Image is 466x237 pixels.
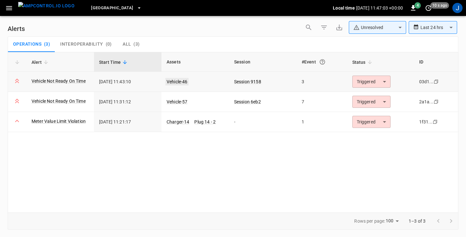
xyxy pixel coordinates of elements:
[32,78,86,84] a: Vehicle Not Ready On Time
[8,24,25,34] h6: Alerts
[423,3,434,13] button: set refresh interval
[13,41,41,47] span: Operations
[356,5,403,11] p: [DATE] 11:47:03 +00:00
[409,218,426,224] p: 1–3 of 3
[18,2,75,10] img: ampcontrol.io logo
[229,52,297,72] th: Session
[32,58,50,66] span: Alert
[194,119,216,124] a: Plug 14 - 2
[106,41,112,47] span: ( 0 )
[433,98,440,105] div: copy
[432,118,439,125] div: copy
[353,24,396,31] div: Unresolved
[385,216,401,226] div: 100
[32,118,86,124] a: Meter Value Limit Violation
[89,2,144,14] button: [GEOGRAPHIC_DATA]
[44,41,50,47] span: ( 3 )
[333,5,355,11] p: Local time
[161,52,229,72] th: Assets
[352,96,391,108] div: Triggered
[414,2,421,9] span: 4
[352,76,391,88] div: Triggered
[414,52,458,72] th: ID
[60,41,103,47] span: Interoperability
[419,78,434,85] div: 03d1...
[91,4,133,12] span: [GEOGRAPHIC_DATA]
[167,119,190,124] a: Charger-14
[419,119,433,125] div: 1f31...
[99,58,129,66] span: Start Time
[94,92,161,112] td: [DATE] 11:31:12
[229,112,297,132] td: -
[94,112,161,132] td: [DATE] 11:21:17
[167,99,188,104] a: Vehicle-57
[452,3,462,13] div: profile-icon
[94,72,161,92] td: [DATE] 11:43:10
[317,56,328,68] button: An event is a single occurrence of an issue. An alert groups related events for the same asset, m...
[123,41,131,47] span: All
[133,41,140,47] span: ( 3 )
[433,78,440,85] div: copy
[352,116,391,128] div: Triggered
[354,218,385,224] p: Rows per page:
[420,21,457,33] div: Last 24 hrs
[352,58,374,66] span: Status
[297,92,347,112] td: 7
[32,98,86,104] a: Vehicle Not Ready On Time
[297,72,347,92] td: 3
[234,99,261,104] a: Session 6eb2
[297,112,347,132] td: 1
[430,2,449,9] span: 10 s ago
[419,99,434,105] div: 2a1a...
[302,56,342,68] div: #Event
[234,79,261,84] a: Session 9158
[165,78,189,85] a: Vehicle-46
